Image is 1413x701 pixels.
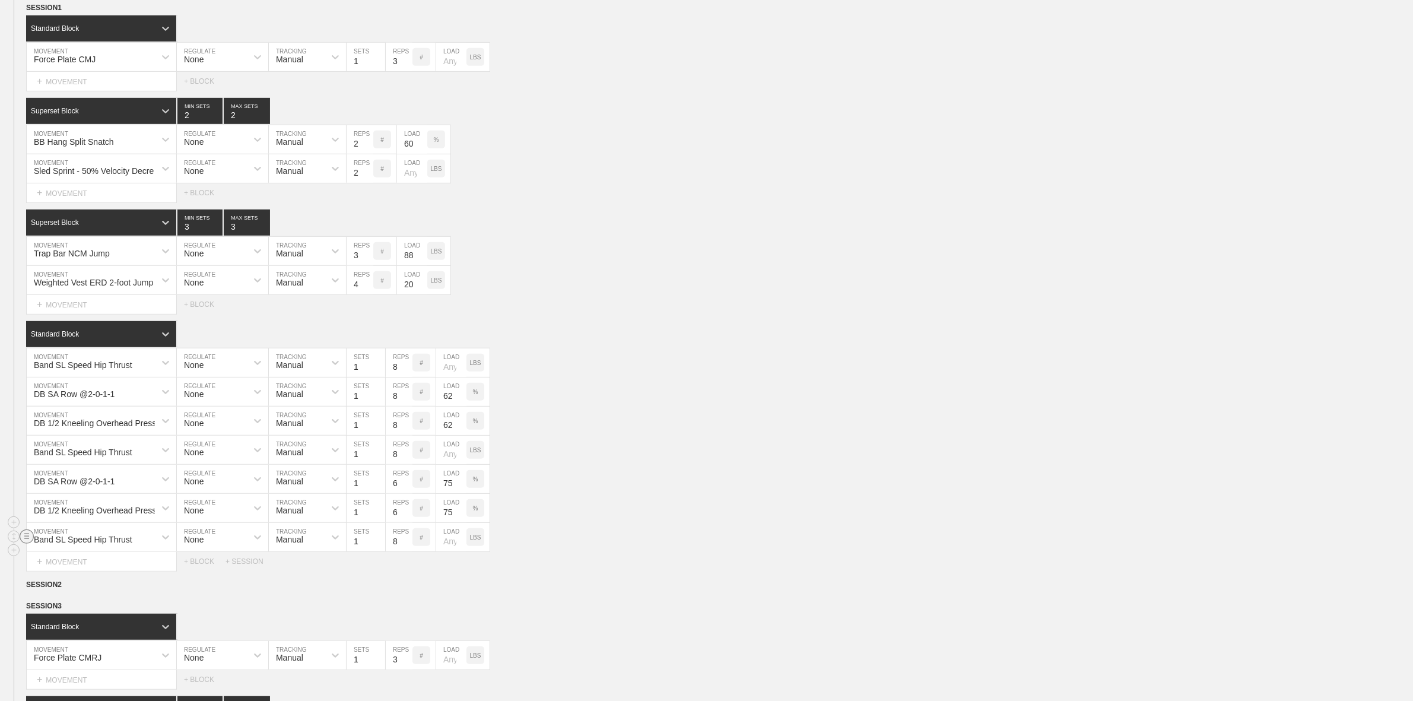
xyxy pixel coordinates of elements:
[276,360,303,370] div: Manual
[436,407,466,435] input: Any
[436,641,466,670] input: Any
[34,506,156,515] div: DB 1/2 Kneeling Overhead Press
[184,389,204,399] div: None
[34,477,115,486] div: DB SA Row @2-0-1-1
[184,278,204,287] div: None
[37,188,42,198] span: +
[473,418,478,424] p: %
[431,166,442,172] p: LBS
[31,623,79,631] div: Standard Block
[184,300,226,309] div: + BLOCK
[276,448,303,457] div: Manual
[34,360,132,370] div: Band SL Speed Hip Thrust
[397,154,427,183] input: Any
[26,552,177,572] div: MOVEMENT
[34,249,110,258] div: Trap Bar NCM Jump
[420,418,423,424] p: #
[34,55,96,64] div: Force Plate CMJ
[34,278,153,287] div: Weighted Vest ERD 2-foot Jump
[397,125,427,154] input: Any
[420,505,423,512] p: #
[26,670,177,690] div: MOVEMENT
[26,4,62,12] span: SESSION 1
[224,210,270,236] input: None
[34,448,132,457] div: Band SL Speed Hip Thrust
[184,137,204,147] div: None
[26,183,177,203] div: MOVEMENT
[184,506,204,515] div: None
[276,535,303,544] div: Manual
[470,54,481,61] p: LBS
[184,675,226,684] div: + BLOCK
[184,55,204,64] div: None
[34,418,156,428] div: DB 1/2 Kneeling Overhead Press
[31,218,79,227] div: Superset Block
[380,166,384,172] p: #
[420,447,423,453] p: #
[420,54,423,61] p: #
[436,348,466,377] input: Any
[34,137,114,147] div: BB Hang Split Snatch
[37,674,42,684] span: +
[473,505,478,512] p: %
[276,418,303,428] div: Manual
[420,476,423,483] p: #
[184,557,226,566] div: + BLOCK
[34,535,132,544] div: Band SL Speed Hip Thrust
[184,77,226,85] div: + BLOCK
[420,534,423,541] p: #
[224,98,270,124] input: None
[420,389,423,395] p: #
[436,465,466,493] input: Any
[37,556,42,566] span: +
[276,653,303,662] div: Manual
[276,477,303,486] div: Manual
[184,448,204,457] div: None
[26,602,62,610] span: SESSION 3
[184,477,204,486] div: None
[31,24,79,33] div: Standard Block
[434,137,439,143] p: %
[184,535,204,544] div: None
[436,494,466,522] input: Any
[26,581,62,589] span: SESSION 2
[380,277,384,284] p: #
[34,653,101,662] div: Force Plate CMRJ
[184,653,204,662] div: None
[184,360,204,370] div: None
[34,166,163,176] div: Sled Sprint - 50% Velocity Decrement
[436,436,466,464] input: Any
[431,248,442,255] p: LBS
[380,248,384,255] p: #
[436,43,466,71] input: Any
[380,137,384,143] p: #
[276,137,303,147] div: Manual
[276,55,303,64] div: Manual
[420,360,423,366] p: #
[431,277,442,284] p: LBS
[31,107,79,115] div: Superset Block
[276,278,303,287] div: Manual
[34,389,115,399] div: DB SA Row @2-0-1-1
[1354,644,1413,701] iframe: Chat Widget
[37,299,42,309] span: +
[184,249,204,258] div: None
[184,418,204,428] div: None
[184,166,204,176] div: None
[226,557,273,566] div: + SESSION
[470,652,481,659] p: LBS
[276,506,303,515] div: Manual
[436,523,466,551] input: Any
[397,237,427,265] input: Any
[184,189,226,197] div: + BLOCK
[37,76,42,86] span: +
[470,360,481,366] p: LBS
[436,378,466,406] input: Any
[473,476,478,483] p: %
[470,534,481,541] p: LBS
[276,166,303,176] div: Manual
[470,447,481,453] p: LBS
[420,652,423,659] p: #
[26,295,177,315] div: MOVEMENT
